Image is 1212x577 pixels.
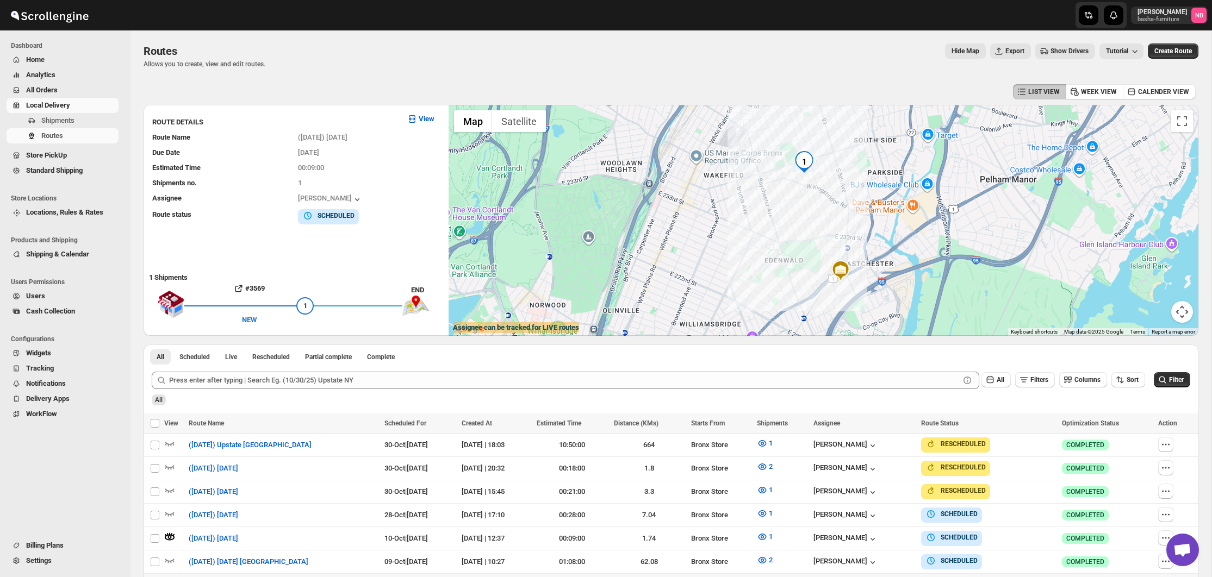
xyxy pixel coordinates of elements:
[1123,84,1196,99] button: CALENDER VIEW
[1158,419,1177,427] span: Action
[26,394,70,403] span: Delivery Apps
[1013,84,1066,99] button: LIST VIEW
[26,250,89,258] span: Shipping & Calendar
[614,419,658,427] span: Distance (KMs)
[1154,372,1190,387] button: Filter
[182,553,315,570] button: ([DATE]) [DATE] [GEOGRAPHIC_DATA]
[7,376,119,391] button: Notifications
[952,47,979,55] span: Hide Map
[26,71,55,79] span: Analytics
[305,353,352,361] span: Partial complete
[9,2,90,29] img: ScrollEngine
[813,510,878,521] button: [PERSON_NAME]
[11,278,123,286] span: Users Permissions
[402,296,430,316] img: trip_end.png
[769,439,773,447] span: 1
[750,528,779,545] button: 1
[1191,8,1207,23] span: Nael Basha
[225,353,237,361] span: Live
[384,464,428,472] span: 30-Oct | [DATE]
[462,510,530,520] div: [DATE] | 17:10
[925,438,986,449] button: RESCHEDULED
[1066,511,1104,519] span: COMPLETED
[769,486,773,494] span: 1
[1171,301,1193,323] button: Map camera controls
[26,541,64,549] span: Billing Plans
[144,60,265,68] p: Allows you to create, view and edit routes.
[691,463,750,474] div: Bronx Store
[384,534,428,542] span: 10-Oct | [DATE]
[1035,43,1095,59] button: Show Drivers
[26,151,67,159] span: Store PickUp
[189,440,312,450] span: ([DATE]) Upstate [GEOGRAPHIC_DATA]
[1074,376,1101,384] span: Columns
[462,533,530,544] div: [DATE] | 12:37
[537,440,607,450] div: 10:50:00
[691,419,725,427] span: Starts From
[750,481,779,499] button: 1
[793,151,815,173] div: 1
[26,307,75,315] span: Cash Collection
[26,166,83,174] span: Standard Shipping
[925,532,978,543] button: SCHEDULED
[941,557,978,565] b: SCHEDULED
[182,506,245,524] button: ([DATE]) [DATE]
[298,148,319,156] span: [DATE]
[1066,84,1123,99] button: WEEK VIEW
[750,435,779,452] button: 1
[7,247,119,262] button: Shipping & Calendar
[769,532,773,541] span: 1
[26,410,57,418] span: WorkFlow
[152,133,190,141] span: Route Name
[7,67,119,83] button: Analytics
[152,194,182,202] span: Assignee
[189,533,238,544] span: ([DATE]) [DATE]
[182,460,245,477] button: ([DATE]) [DATE]
[189,556,308,567] span: ([DATE]) [DATE] [GEOGRAPHIC_DATA]
[157,353,164,361] span: All
[1005,47,1024,55] span: Export
[7,52,119,67] button: Home
[1066,464,1104,473] span: COMPLETED
[182,436,318,454] button: ([DATE]) Upstate [GEOGRAPHIC_DATA]
[11,236,123,244] span: Products and Shipping
[813,534,878,544] button: [PERSON_NAME]
[813,487,878,498] button: [PERSON_NAME]
[182,483,245,500] button: ([DATE]) [DATE]
[384,557,428,566] span: 09-Oct | [DATE]
[997,376,1004,384] span: All
[691,486,750,497] div: Bronx Store
[813,440,878,451] button: [PERSON_NAME]
[537,463,607,474] div: 00:18:00
[1066,534,1104,543] span: COMPLETED
[1130,329,1145,335] a: Terms (opens in new tab)
[925,509,978,519] button: SCHEDULED
[537,556,607,567] div: 01:08:00
[1127,376,1139,384] span: Sort
[150,349,171,365] button: All routes
[462,486,530,497] div: [DATE] | 15:45
[1059,372,1107,387] button: Columns
[1152,329,1195,335] a: Report a map error
[298,194,363,205] div: [PERSON_NAME]
[400,110,441,128] button: View
[26,55,45,64] span: Home
[182,530,245,547] button: ([DATE]) [DATE]
[252,353,290,361] span: Rescheduled
[7,406,119,422] button: WorkFlow
[813,557,878,568] div: [PERSON_NAME]
[925,485,986,496] button: RESCHEDULED
[7,346,119,361] button: Widgets
[152,210,191,218] span: Route status
[11,41,123,50] span: Dashboard
[7,288,119,304] button: Users
[189,510,238,520] span: ([DATE]) [DATE]
[302,210,355,221] button: SCHEDULED
[7,553,119,568] button: Settings
[26,379,66,387] span: Notifications
[384,419,426,427] span: Scheduled For
[7,391,119,406] button: Delivery Apps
